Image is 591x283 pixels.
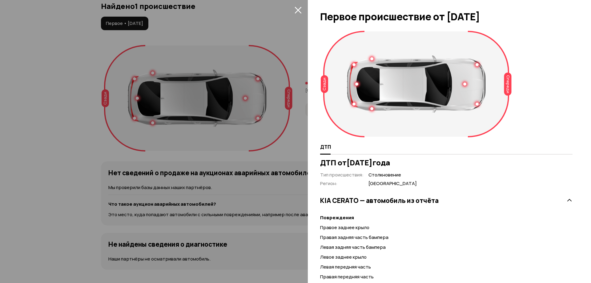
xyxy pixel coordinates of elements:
span: ДТП [320,144,331,150]
h3: ДТП от [DATE] года [320,158,573,167]
p: Левая задняя часть бампера [320,244,573,251]
button: закрыть [293,5,303,15]
span: Столкновение [368,172,417,178]
div: Спереди [504,73,512,96]
p: Левая передняя часть [320,264,573,270]
div: Сзади [321,75,328,93]
p: Правая передняя часть [320,273,573,280]
h3: KIA CERATO — автомобиль из отчёта [320,196,439,204]
p: Правое заднее крыло [320,224,573,231]
span: Регион : [320,180,337,187]
strong: Повреждения [320,214,354,221]
span: [GEOGRAPHIC_DATA] [368,180,417,187]
p: Правая задняя часть бампера [320,234,573,241]
span: Тип происшествия : [320,172,364,178]
p: Левое заднее крыло [320,254,573,261]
